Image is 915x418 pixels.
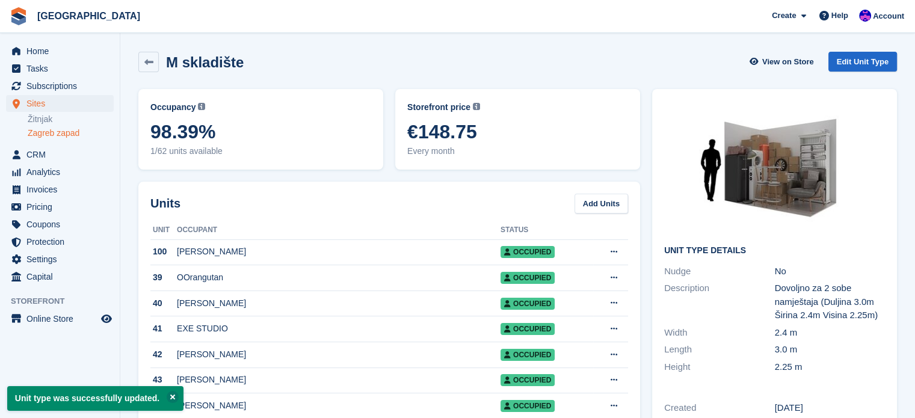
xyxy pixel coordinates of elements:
[26,164,99,180] span: Analytics
[26,181,99,198] span: Invoices
[407,101,470,114] span: Storefront price
[150,245,177,258] div: 100
[6,216,114,233] a: menu
[26,216,99,233] span: Coupons
[501,349,555,361] span: Occupied
[150,145,371,158] span: 1/62 units available
[99,312,114,326] a: Preview store
[775,343,886,357] div: 3.0 m
[26,251,99,268] span: Settings
[177,245,501,258] div: [PERSON_NAME]
[26,146,99,163] span: CRM
[26,43,99,60] span: Home
[685,101,865,236] img: 60-sqft-unit.jpg
[775,326,886,340] div: 2.4 m
[828,52,897,72] a: Edit Unit Type
[6,233,114,250] a: menu
[664,401,775,415] div: Created
[32,6,145,26] a: [GEOGRAPHIC_DATA]
[772,10,796,22] span: Create
[28,114,114,125] a: Žitnjak
[575,194,628,214] a: Add Units
[831,10,848,22] span: Help
[28,128,114,139] a: Zagreb zapad
[166,54,244,70] h2: M skladište
[664,265,775,278] div: Nudge
[177,348,501,361] div: [PERSON_NAME]
[6,60,114,77] a: menu
[407,145,628,158] span: Every month
[26,268,99,285] span: Capital
[501,374,555,386] span: Occupied
[6,310,114,327] a: menu
[473,103,480,110] img: icon-info-grey-7440780725fd019a000dd9b08b2336e03edf1995a4989e88bcd33f0948082b44.svg
[26,233,99,250] span: Protection
[6,78,114,94] a: menu
[664,326,775,340] div: Width
[6,198,114,215] a: menu
[775,265,886,278] div: No
[6,164,114,180] a: menu
[26,60,99,77] span: Tasks
[501,298,555,310] span: Occupied
[664,246,885,256] h2: Unit Type details
[775,401,886,415] div: [DATE]
[150,297,177,310] div: 40
[664,281,775,322] div: Description
[26,95,99,112] span: Sites
[501,323,555,335] span: Occupied
[26,78,99,94] span: Subscriptions
[150,194,180,212] h2: Units
[501,221,593,240] th: Status
[150,221,177,240] th: Unit
[762,56,814,68] span: View on Store
[10,7,28,25] img: stora-icon-8386f47178a22dfd0bd8f6a31ec36ba5ce8667c1dd55bd0f319d3a0aa187defe.svg
[150,322,177,335] div: 41
[26,310,99,327] span: Online Store
[177,271,501,284] div: OOrangutan
[775,281,886,322] div: Dovoljno za 2 sobe namještaja (Duljina 3.0m Širina 2.4m Visina 2.25m)
[177,399,501,412] div: [PERSON_NAME]
[6,95,114,112] a: menu
[859,10,871,22] img: Ivan Gačić
[501,400,555,412] span: Occupied
[501,272,555,284] span: Occupied
[664,343,775,357] div: Length
[6,268,114,285] a: menu
[177,221,501,240] th: Occupant
[6,181,114,198] a: menu
[150,101,196,114] span: Occupancy
[177,297,501,310] div: [PERSON_NAME]
[775,360,886,374] div: 2.25 m
[501,246,555,258] span: Occupied
[177,322,501,335] div: EXE STUDIO
[26,198,99,215] span: Pricing
[748,52,819,72] a: View on Store
[6,146,114,163] a: menu
[177,373,501,386] div: [PERSON_NAME]
[664,360,775,374] div: Height
[150,121,371,143] span: 98.39%
[6,43,114,60] a: menu
[150,348,177,361] div: 42
[873,10,904,22] span: Account
[198,103,205,110] img: icon-info-grey-7440780725fd019a000dd9b08b2336e03edf1995a4989e88bcd33f0948082b44.svg
[150,271,177,284] div: 39
[11,295,120,307] span: Storefront
[150,373,177,386] div: 43
[6,251,114,268] a: menu
[7,386,183,411] p: Unit type was successfully updated.
[407,121,628,143] span: €148.75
